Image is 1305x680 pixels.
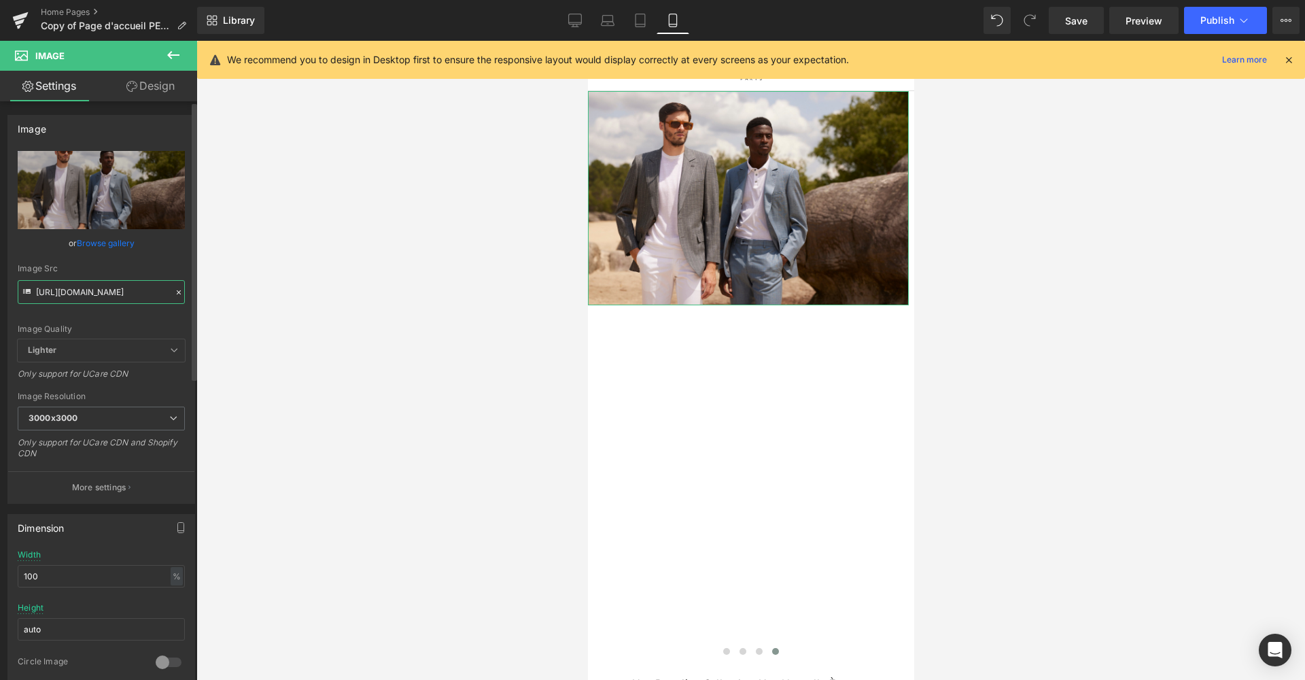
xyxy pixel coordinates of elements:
a: Desktop [559,7,591,34]
p: Une Première Collection, Une Nouvelle Ère pour [GEOGRAPHIC_DATA] [20,634,306,670]
button: Ouvrir la navigation [12,20,26,31]
span: Library [223,14,255,27]
div: Circle Image [18,656,142,670]
button: Publish [1184,7,1267,34]
span: Preview [1126,14,1162,28]
a: Laptop [591,7,624,34]
a: Tablet [624,7,657,34]
div: Only support for UCare CDN [18,369,185,388]
a: Learn more [1217,52,1272,68]
div: or [18,236,185,250]
p: We recommend you to design in Desktop first to ensure the responsive layout would display correct... [227,52,849,67]
div: Width [18,550,41,560]
input: auto [18,565,185,588]
a: New Library [197,7,264,34]
input: auto [18,618,185,641]
div: Image Quality [18,324,185,334]
span: Copy of Page d'accueil PE24 TEST [41,20,171,31]
a: Preview [1109,7,1179,34]
b: 3000x3000 [29,413,77,423]
span: Publish [1200,15,1234,26]
b: Lighter [28,345,56,355]
div: Dimension [18,515,65,534]
input: Link [18,280,185,304]
a: Design [101,71,200,101]
img: Smalto [133,10,194,40]
div: Image [18,116,46,135]
span: Save [1065,14,1087,28]
div: Only support for UCare CDN and Shopify CDN [18,437,185,468]
button: Redo [1016,7,1043,34]
p: More settings [72,481,126,494]
a: Recherche [278,19,290,31]
div: Image Src [18,264,185,273]
a: Home Pages [41,7,197,18]
div: Open Intercom Messenger [1259,634,1291,666]
button: Undo [984,7,1011,34]
button: More settings [8,471,194,503]
a: Browse gallery [77,231,135,255]
div: Height [18,603,43,613]
div: Image Resolution [18,392,185,401]
span: Image [35,50,65,61]
button: More [1272,7,1300,34]
a: Mobile [657,7,689,34]
div: % [171,567,183,585]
